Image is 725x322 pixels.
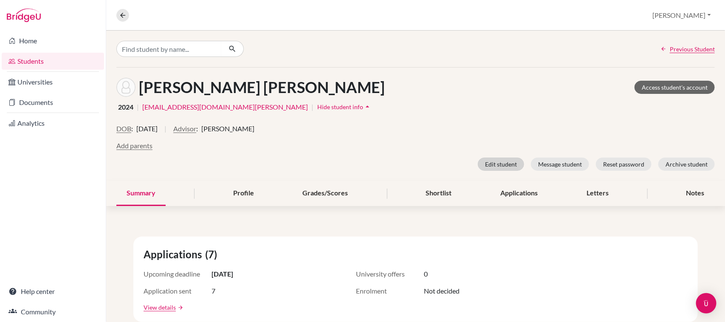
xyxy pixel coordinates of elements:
[635,81,715,94] a: Access student's account
[201,124,254,134] span: [PERSON_NAME]
[142,102,308,112] a: [EMAIL_ADDRESS][DOMAIN_NAME][PERSON_NAME]
[118,102,133,112] span: 2024
[424,269,428,279] span: 0
[2,94,104,111] a: Documents
[144,269,212,279] span: Upcoming deadline
[144,286,212,296] span: Application sent
[2,115,104,132] a: Analytics
[531,158,589,171] button: Message student
[596,158,652,171] button: Reset password
[317,103,363,110] span: Hide student info
[173,124,196,134] button: Advisor
[144,303,176,312] a: View details
[424,286,460,296] span: Not decided
[658,158,715,171] button: Archive student
[212,286,215,296] span: 7
[311,102,313,112] span: |
[293,181,358,206] div: Grades/Scores
[116,181,166,206] div: Summary
[2,32,104,49] a: Home
[649,7,715,23] button: [PERSON_NAME]
[131,124,133,134] span: :
[136,124,158,134] span: [DATE]
[660,45,715,54] a: Previous Student
[116,124,131,134] button: DOB
[116,41,222,57] input: Find student by name...
[696,293,717,314] div: Open Intercom Messenger
[223,181,264,206] div: Profile
[676,181,715,206] div: Notes
[212,269,233,279] span: [DATE]
[2,283,104,300] a: Help center
[164,124,166,141] span: |
[137,102,139,112] span: |
[139,78,385,96] h1: [PERSON_NAME] [PERSON_NAME]
[356,269,424,279] span: University offers
[176,305,183,311] a: arrow_forward
[356,286,424,296] span: Enrolment
[670,45,715,54] span: Previous Student
[415,181,462,206] div: Shortlist
[7,8,41,22] img: Bridge-U
[2,303,104,320] a: Community
[490,181,548,206] div: Applications
[205,247,220,262] span: (7)
[116,78,135,97] img: ADRIAN MATHIAS MUNAYCO CHAVEZ's avatar
[196,124,198,134] span: :
[576,181,619,206] div: Letters
[116,141,152,151] button: Add parents
[144,247,205,262] span: Applications
[2,53,104,70] a: Students
[363,102,372,111] i: arrow_drop_up
[317,100,372,113] button: Hide student infoarrow_drop_up
[2,73,104,90] a: Universities
[478,158,524,171] button: Edit student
